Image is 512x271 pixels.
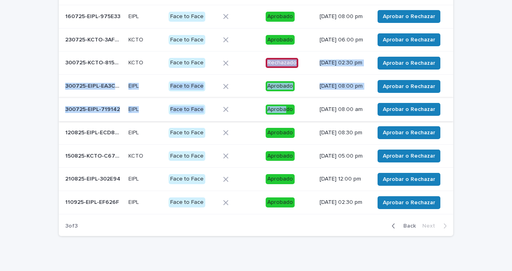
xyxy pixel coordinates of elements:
p: 3 of 3 [59,216,84,236]
span: Next [422,223,440,229]
p: EIPL [128,128,140,136]
span: Aprobar o Rechazar [383,12,435,21]
tr: 300725-EIPL-719142300725-EIPL-719142 EIPLEIPL Face to FaceAprobado[DATE] 08:00 amAprobar o Rechazar [59,98,453,121]
div: Aprobado [266,197,295,207]
span: Aprobar o Rechazar [383,82,435,90]
p: 230725-KCTO-3AF8ED [65,35,124,43]
div: Aprobado [266,81,295,91]
div: Rechazado [266,58,298,68]
div: Aprobado [266,174,295,184]
tr: 300725-EIPL-EA3C83300725-EIPL-EA3C83 EIPLEIPL Face to FaceAprobado[DATE] 08:00 pmAprobar o Rechazar [59,75,453,98]
span: Aprobar o Rechazar [383,105,435,113]
p: [DATE] 02:30 pm [320,60,368,66]
button: Aprobar o Rechazar [378,80,440,93]
p: EIPL [128,81,140,90]
div: Aprobado [266,128,295,138]
p: EIPL [128,105,140,113]
button: Aprobar o Rechazar [378,57,440,70]
p: [DATE] 08:00 pm [320,83,368,90]
p: EIPL [128,12,140,20]
span: Aprobar o Rechazar [383,152,435,160]
p: 300725-KCTO-81592B [65,58,124,66]
button: Aprobar o Rechazar [378,10,440,23]
button: Aprobar o Rechazar [378,103,440,116]
div: Face to Face [169,35,205,45]
span: Aprobar o Rechazar [383,175,435,183]
p: 210825-EIPL-302E94 [65,174,122,183]
span: Aprobar o Rechazar [383,199,435,207]
div: Aprobado [266,105,295,115]
div: Aprobado [266,35,295,45]
span: Aprobar o Rechazar [383,59,435,67]
tr: 150825-KCTO-C676E9150825-KCTO-C676E9 KCTOKCTO Face to FaceAprobado[DATE] 05:00 pmAprobar o Rechazar [59,144,453,168]
p: [DATE] 08:00 am [320,106,368,113]
p: 110925-EIPL-EF626F [65,197,121,206]
p: EIPL [128,174,140,183]
div: Face to Face [169,12,205,22]
p: KCTO [128,35,145,43]
div: Face to Face [169,58,205,68]
p: 120825-EIPL-ECD807 [65,128,124,136]
span: Back [398,223,416,229]
p: KCTO [128,58,145,66]
p: [DATE] 08:00 pm [320,13,368,20]
div: Aprobado [266,12,295,22]
p: [DATE] 08:30 pm [320,129,368,136]
div: Face to Face [169,151,205,161]
p: KCTO [128,151,145,160]
p: [DATE] 05:00 pm [320,153,368,160]
div: Face to Face [169,174,205,184]
p: 150825-KCTO-C676E9 [65,151,124,160]
span: Aprobar o Rechazar [383,129,435,137]
p: [DATE] 12:00 pm [320,176,368,183]
p: 160725-EIPL-975E33 [65,12,122,20]
tr: 160725-EIPL-975E33160725-EIPL-975E33 EIPLEIPL Face to FaceAprobado[DATE] 08:00 pmAprobar o Rechazar [59,5,453,28]
div: Face to Face [169,128,205,138]
button: Aprobar o Rechazar [378,126,440,139]
tr: 300725-KCTO-81592B300725-KCTO-81592B KCTOKCTO Face to FaceRechazado[DATE] 02:30 pmAprobar o Rechazar [59,51,453,75]
tr: 230725-KCTO-3AF8ED230725-KCTO-3AF8ED KCTOKCTO Face to FaceAprobado[DATE] 06:00 pmAprobar o Rechazar [59,28,453,51]
button: Aprobar o Rechazar [378,196,440,209]
div: Face to Face [169,81,205,91]
button: Aprobar o Rechazar [378,173,440,186]
div: Aprobado [266,151,295,161]
tr: 210825-EIPL-302E94210825-EIPL-302E94 EIPLEIPL Face to FaceAprobado[DATE] 12:00 pmAprobar o Rechazar [59,168,453,191]
p: EIPL [128,197,140,206]
button: Aprobar o Rechazar [378,150,440,162]
tr: 120825-EIPL-ECD807120825-EIPL-ECD807 EIPLEIPL Face to FaceAprobado[DATE] 08:30 pmAprobar o Rechazar [59,121,453,144]
button: Aprobar o Rechazar [378,33,440,46]
div: Face to Face [169,197,205,207]
p: [DATE] 02:30 pm [320,199,368,206]
p: 300725-EIPL-EA3C83 [65,81,124,90]
div: Face to Face [169,105,205,115]
p: 300725-EIPL-719142 [65,105,122,113]
button: Back [385,222,419,230]
span: Aprobar o Rechazar [383,36,435,44]
tr: 110925-EIPL-EF626F110925-EIPL-EF626F EIPLEIPL Face to FaceAprobado[DATE] 02:30 pmAprobar o Rechazar [59,191,453,214]
p: [DATE] 06:00 pm [320,37,368,43]
button: Next [419,222,453,230]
